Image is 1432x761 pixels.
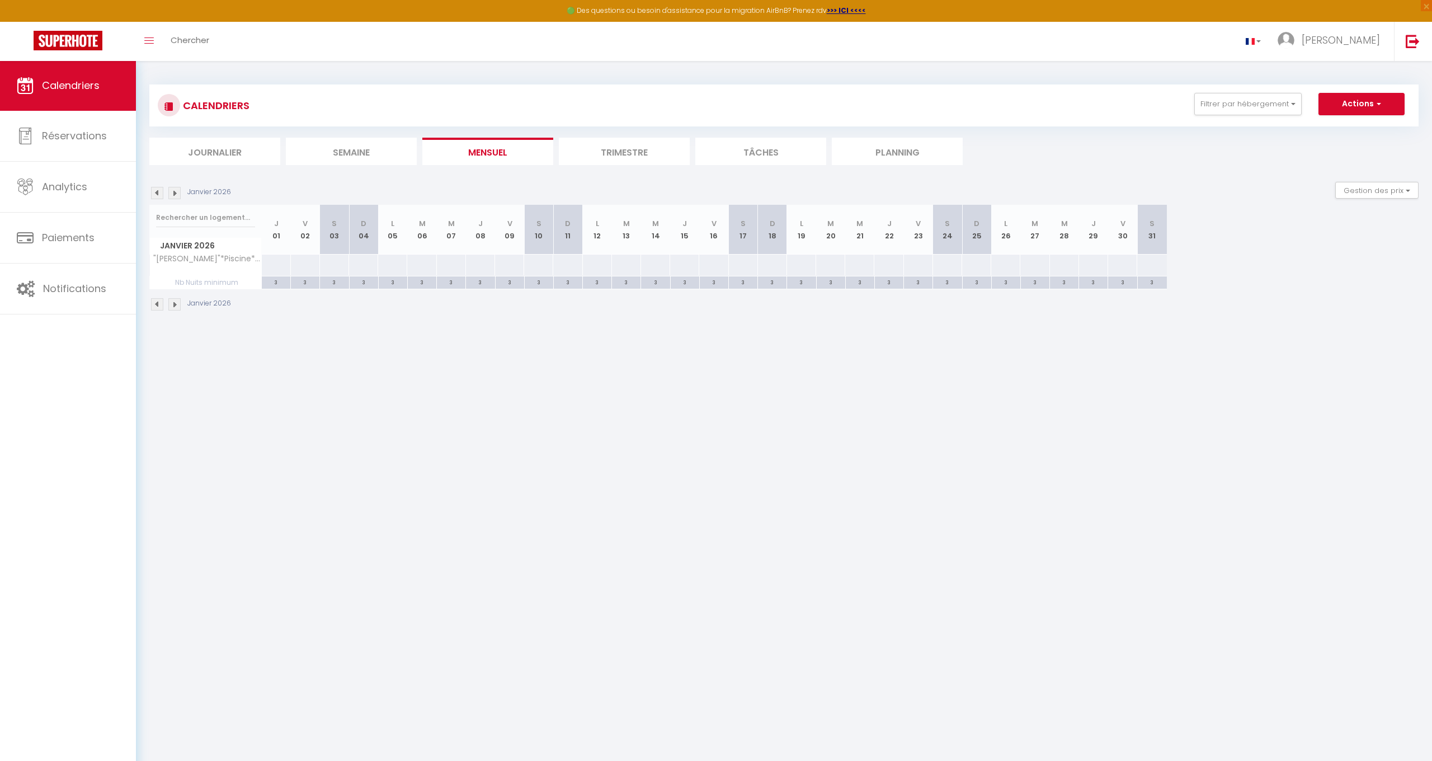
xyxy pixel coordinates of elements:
[448,218,455,229] abbr: M
[612,205,641,255] th: 13
[291,276,319,287] div: 3
[670,205,699,255] th: 15
[1031,218,1038,229] abbr: M
[1050,276,1078,287] div: 3
[419,218,426,229] abbr: M
[478,218,483,229] abbr: J
[758,276,786,287] div: 3
[741,218,746,229] abbr: S
[1406,34,1420,48] img: logout
[320,205,349,255] th: 03
[180,93,249,118] h3: CALENDRIERS
[800,218,803,229] abbr: L
[1021,276,1049,287] div: 3
[187,187,231,198] p: Janvier 2026
[559,138,690,165] li: Trimestre
[845,205,874,255] th: 21
[149,138,280,165] li: Journalier
[152,255,263,263] span: "[PERSON_NAME]"*Piscine*Arles [GEOGRAPHIC_DATA]
[1138,276,1167,287] div: 3
[846,276,874,287] div: 3
[437,205,466,255] th: 07
[1137,205,1167,255] th: 31
[291,205,320,255] th: 02
[787,205,816,255] th: 19
[524,205,553,255] th: 10
[945,218,950,229] abbr: S
[408,276,436,287] div: 3
[554,276,582,287] div: 3
[641,205,670,255] th: 14
[916,218,921,229] abbr: V
[349,205,378,255] th: 04
[962,205,991,255] th: 25
[699,205,728,255] th: 16
[150,276,261,289] span: Nb Nuits minimum
[379,276,407,287] div: 3
[1061,218,1068,229] abbr: M
[992,276,1020,287] div: 3
[1091,218,1096,229] abbr: J
[536,218,541,229] abbr: S
[1079,276,1108,287] div: 3
[1079,205,1108,255] th: 29
[42,78,100,92] span: Calendriers
[712,218,717,229] abbr: V
[391,218,394,229] abbr: L
[904,205,933,255] th: 23
[1108,276,1137,287] div: 3
[817,276,845,287] div: 3
[274,218,279,229] abbr: J
[1318,93,1405,115] button: Actions
[671,276,699,287] div: 3
[507,218,512,229] abbr: V
[286,138,417,165] li: Semaine
[612,276,640,287] div: 3
[641,276,670,287] div: 3
[378,205,407,255] th: 05
[150,238,261,254] span: Janvier 2026
[350,276,378,287] div: 3
[816,205,845,255] th: 20
[553,205,582,255] th: 11
[787,276,816,287] div: 3
[1020,205,1049,255] th: 27
[42,129,107,143] span: Réservations
[856,218,863,229] abbr: M
[1302,33,1380,47] span: [PERSON_NAME]
[437,276,465,287] div: 3
[583,205,612,255] th: 12
[1150,218,1155,229] abbr: S
[187,298,231,309] p: Janvier 2026
[729,276,757,287] div: 3
[874,205,903,255] th: 22
[1120,218,1125,229] abbr: V
[1108,205,1137,255] th: 30
[963,276,991,287] div: 3
[34,31,102,50] img: Super Booking
[495,205,524,255] th: 09
[1050,205,1079,255] th: 28
[525,276,553,287] div: 3
[904,276,932,287] div: 3
[827,6,866,15] a: >>> ICI <<<<
[262,276,290,287] div: 3
[583,276,611,287] div: 3
[933,276,962,287] div: 3
[623,218,630,229] abbr: M
[407,205,436,255] th: 06
[422,138,553,165] li: Mensuel
[596,218,599,229] abbr: L
[875,276,903,287] div: 3
[303,218,308,229] abbr: V
[682,218,687,229] abbr: J
[974,218,979,229] abbr: D
[1269,22,1394,61] a: ... [PERSON_NAME]
[42,231,95,245] span: Paiements
[466,276,494,287] div: 3
[700,276,728,287] div: 3
[496,276,524,287] div: 3
[933,205,962,255] th: 24
[565,218,571,229] abbr: D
